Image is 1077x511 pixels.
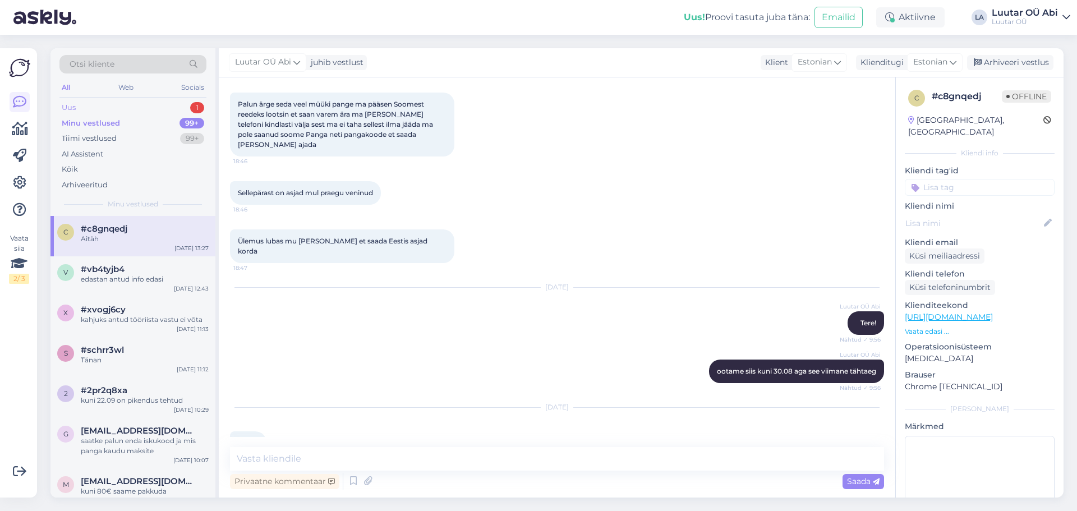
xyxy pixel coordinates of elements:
span: 18:47 [233,264,275,272]
span: #c8gnqedj [81,224,127,234]
span: s [64,349,68,357]
div: saatke palun enda iskukood ja mis panga kaudu maksite [81,436,209,456]
span: Nähtud ✓ 9:56 [839,384,881,392]
span: ootame siis kuni 30.08 aga see viimane tähtaeg [717,367,876,375]
span: #vb4tyjb4 [81,264,125,274]
p: Märkmed [905,421,1055,432]
div: Luutar OÜ Abi [992,8,1058,17]
span: c [63,228,68,236]
input: Lisa nimi [905,217,1042,229]
div: Web [116,80,136,95]
span: Luutar OÜ Abi [235,56,291,68]
span: #2pr2q8xa [81,385,127,395]
div: Küsi telefoninumbrit [905,280,995,295]
div: Vaata siia [9,233,29,284]
p: Kliendi telefon [905,268,1055,280]
p: Chrome [TECHNICAL_ID] [905,381,1055,393]
span: Estonian [913,56,947,68]
p: Brauser [905,369,1055,381]
div: Luutar OÜ [992,17,1058,26]
div: Aktiivne [876,7,945,27]
span: 18:46 [233,157,275,165]
div: 99+ [180,133,204,144]
input: Lisa tag [905,179,1055,196]
div: Klienditugi [856,57,904,68]
div: [DATE] 11:12 [177,365,209,374]
div: [PERSON_NAME] [905,404,1055,414]
button: Emailid [814,7,863,28]
div: [DATE] 10:07 [173,456,209,464]
div: Socials [179,80,206,95]
div: [DATE] 10:06 [173,496,209,505]
span: Nähtud ✓ 9:56 [839,335,881,344]
div: kuni 22.09 on pikendus tehtud [81,395,209,406]
div: # c8gnqedj [932,90,1002,103]
div: Kõik [62,164,78,175]
span: Sellepärast on asjad mul praegu veninud [238,188,373,197]
p: [MEDICAL_DATA] [905,353,1055,365]
p: Kliendi email [905,237,1055,248]
img: Askly Logo [9,57,30,79]
span: 18:46 [233,205,275,214]
div: [DATE] 11:13 [177,325,209,333]
div: [DATE] [230,402,884,412]
span: v [63,268,68,277]
span: x [63,309,68,317]
span: Otsi kliente [70,58,114,70]
div: kuni 80€ saame pakkuda [81,486,209,496]
div: All [59,80,72,95]
div: 99+ [179,118,204,129]
span: c [914,94,919,102]
div: Tänan [81,355,209,365]
a: [URL][DOMAIN_NAME] [905,312,993,322]
div: juhib vestlust [306,57,363,68]
div: kahjuks antud tööriista vastu ei võta [81,315,209,325]
div: Kliendi info [905,148,1055,158]
span: Palun ärge seda veel müüki pange ma pääsen Soomest reedeks lootsin et saan varem ära ma [PERSON_N... [238,100,435,149]
span: Ülemus lubas mu [PERSON_NAME] et saada Eestis asjad korda [238,237,429,255]
div: Uus [62,102,76,113]
div: Proovi tasuta juba täna: [684,11,810,24]
p: Operatsioonisüsteem [905,341,1055,353]
div: Arhiveeritud [62,179,108,191]
span: gertu.kunman@online.ee [81,426,197,436]
div: Tiimi vestlused [62,133,117,144]
div: Küsi meiliaadressi [905,248,984,264]
div: [DATE] 12:43 [174,284,209,293]
p: Vaata edasi ... [905,326,1055,337]
span: Saada [847,476,880,486]
div: [DATE] [230,282,884,292]
div: 1 [190,102,204,113]
p: Kliendi tag'id [905,165,1055,177]
span: g [63,430,68,438]
span: Luutar OÜ Abi [839,351,881,359]
span: mkattai224@gmail.com [81,476,197,486]
b: Uus! [684,12,705,22]
span: Offline [1002,90,1051,103]
span: Tere! [860,319,876,327]
span: 2 [64,389,68,398]
div: LA [972,10,987,25]
span: Minu vestlused [108,199,158,209]
div: Privaatne kommentaar [230,474,339,489]
span: #xvogj6cy [81,305,126,315]
span: #schrr3wl [81,345,124,355]
p: Klienditeekond [905,300,1055,311]
div: Aitäh [81,234,209,244]
div: [DATE] 10:29 [174,406,209,414]
div: Arhiveeri vestlus [967,55,1053,70]
div: [DATE] 13:27 [174,244,209,252]
span: m [63,480,69,489]
div: Minu vestlused [62,118,120,129]
div: AI Assistent [62,149,103,160]
div: 2 / 3 [9,274,29,284]
p: Kliendi nimi [905,200,1055,212]
a: Luutar OÜ AbiLuutar OÜ [992,8,1070,26]
span: Luutar OÜ Abi [839,302,881,311]
div: edastan antud info edasi [81,274,209,284]
div: Klient [761,57,788,68]
span: Estonian [798,56,832,68]
div: [GEOGRAPHIC_DATA], [GEOGRAPHIC_DATA] [908,114,1043,138]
